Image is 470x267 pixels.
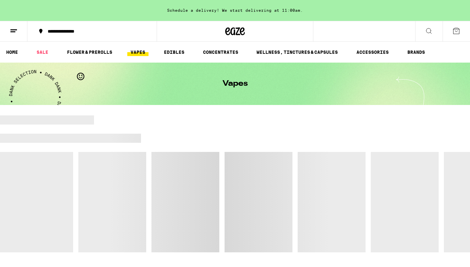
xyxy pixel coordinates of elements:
[404,48,428,56] a: BRANDS
[127,48,149,56] a: VAPES
[3,48,21,56] a: HOME
[64,48,116,56] a: FLOWER & PREROLLS
[161,48,188,56] a: EDIBLES
[253,48,341,56] a: WELLNESS, TINCTURES & CAPSULES
[353,48,392,56] a: ACCESSORIES
[223,80,248,88] h1: Vapes
[200,48,242,56] a: CONCENTRATES
[33,48,52,56] a: SALE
